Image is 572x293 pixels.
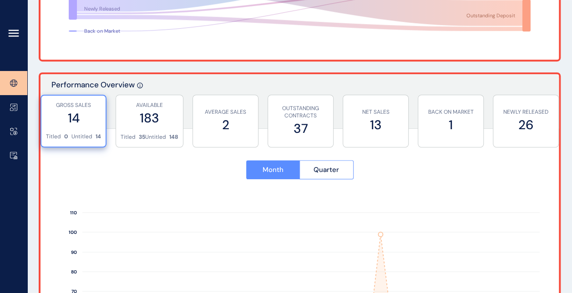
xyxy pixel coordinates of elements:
[96,133,101,141] p: 14
[314,165,339,174] span: Quarter
[498,108,554,116] p: NEWLY RELEASED
[46,101,101,109] p: GROSS SALES
[197,108,253,116] p: AVERAGE SALES
[71,269,77,275] text: 80
[121,101,178,109] p: AVAILABLE
[169,133,178,141] p: 148
[348,116,404,134] label: 13
[246,160,300,179] button: Month
[197,116,253,134] label: 2
[273,105,329,120] p: OUTSTANDING CONTRACTS
[139,133,145,141] p: 35
[263,165,283,174] span: Month
[121,109,178,127] label: 183
[69,229,77,235] text: 100
[299,160,354,179] button: Quarter
[51,80,135,128] p: Performance Overview
[348,108,404,116] p: NET SALES
[273,120,329,137] label: 37
[121,133,136,141] p: Titled
[70,210,77,216] text: 110
[46,109,101,127] label: 14
[498,116,554,134] label: 26
[46,133,61,141] p: Titled
[423,108,479,116] p: BACK ON MARKET
[71,249,77,255] text: 90
[71,133,92,141] p: Untitled
[145,133,166,141] p: Untitled
[64,133,68,141] p: 0
[423,116,479,134] label: 1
